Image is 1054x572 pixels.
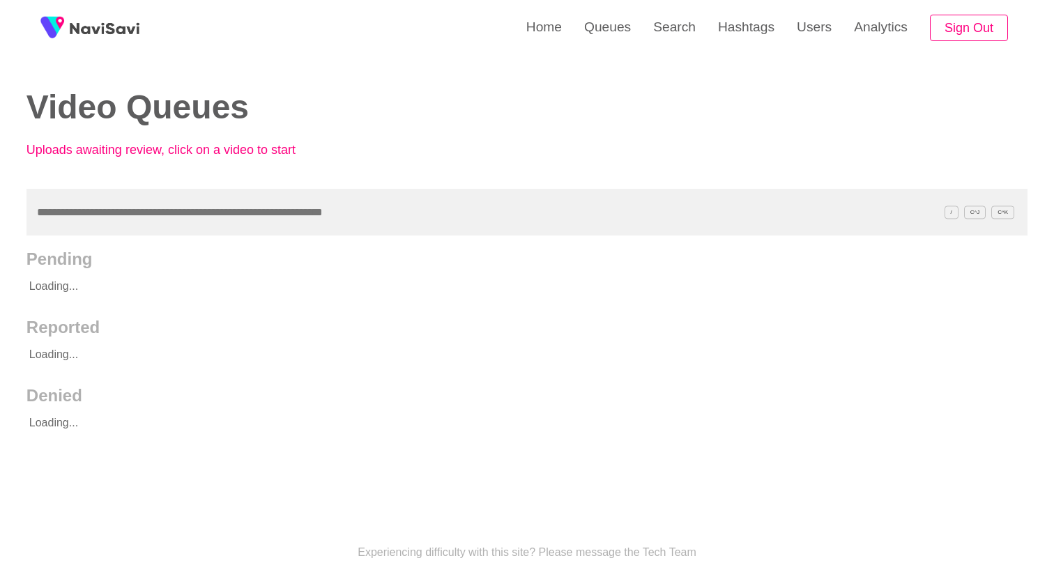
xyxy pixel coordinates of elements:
[964,206,986,219] span: C^J
[26,249,1028,269] h2: Pending
[945,206,958,219] span: /
[70,21,139,35] img: fireSpot
[26,386,1028,405] h2: Denied
[358,546,696,559] p: Experiencing difficulty with this site? Please message the Tech Team
[26,89,506,126] h2: Video Queues
[26,318,1028,337] h2: Reported
[930,15,1008,42] button: Sign Out
[26,143,333,157] p: Uploads awaiting review, click on a video to start
[35,10,70,45] img: fireSpot
[991,206,1014,219] span: C^K
[26,269,928,304] p: Loading...
[26,405,928,440] p: Loading...
[26,337,928,372] p: Loading...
